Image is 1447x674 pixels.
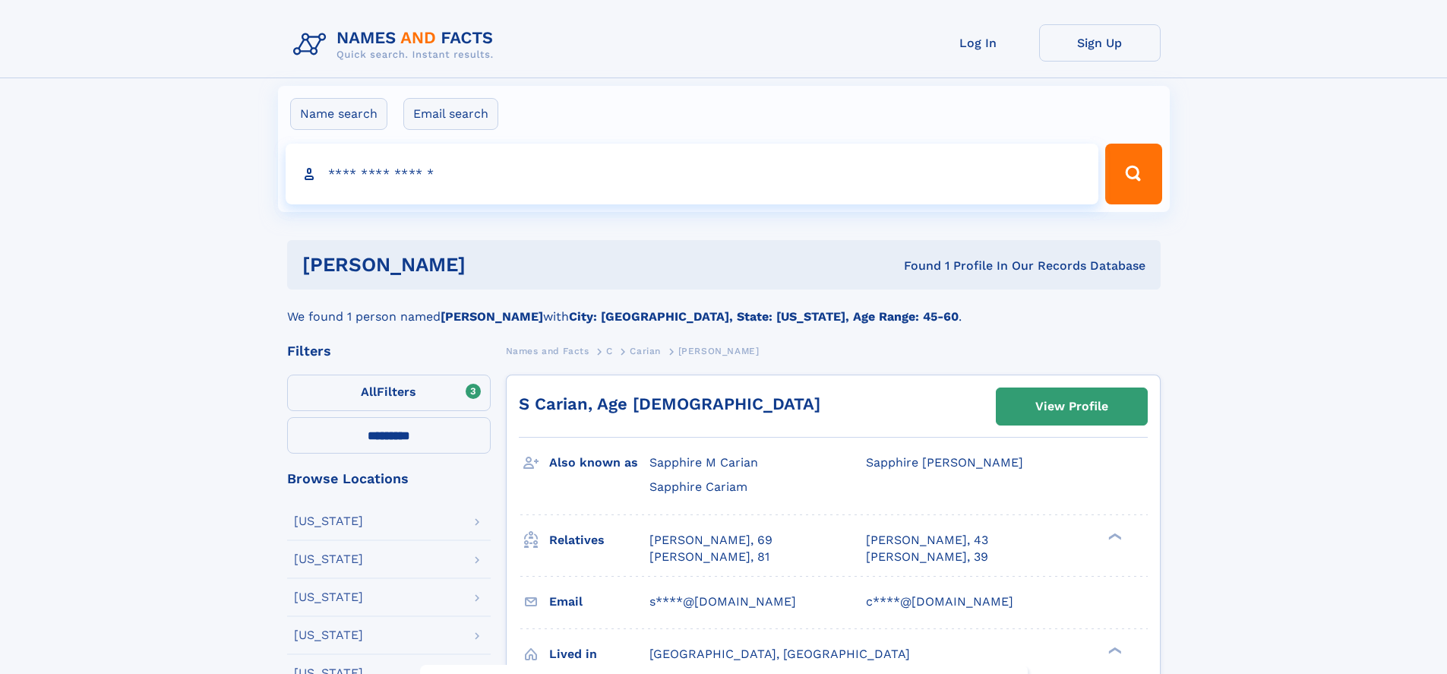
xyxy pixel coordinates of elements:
[287,375,491,411] label: Filters
[549,589,649,615] h3: Email
[1104,531,1123,541] div: ❯
[866,549,988,565] a: [PERSON_NAME], 39
[286,144,1099,204] input: search input
[290,98,387,130] label: Name search
[630,346,661,356] span: Carian
[684,258,1145,274] div: Found 1 Profile In Our Records Database
[678,346,760,356] span: [PERSON_NAME]
[361,384,377,399] span: All
[441,309,543,324] b: [PERSON_NAME]
[549,641,649,667] h3: Lived in
[630,341,661,360] a: Carian
[649,532,772,549] a: [PERSON_NAME], 69
[403,98,498,130] label: Email search
[997,388,1147,425] a: View Profile
[918,24,1039,62] a: Log In
[294,515,363,527] div: [US_STATE]
[1105,144,1161,204] button: Search Button
[294,553,363,565] div: [US_STATE]
[606,346,613,356] span: C
[302,255,685,274] h1: [PERSON_NAME]
[294,629,363,641] div: [US_STATE]
[1104,645,1123,655] div: ❯
[287,344,491,358] div: Filters
[649,455,758,470] span: Sapphire M Carian
[649,479,747,494] span: Sapphire Cariam
[549,450,649,476] h3: Also known as
[569,309,959,324] b: City: [GEOGRAPHIC_DATA], State: [US_STATE], Age Range: 45-60
[866,532,988,549] a: [PERSON_NAME], 43
[1039,24,1161,62] a: Sign Up
[866,455,1023,470] span: Sapphire [PERSON_NAME]
[506,341,589,360] a: Names and Facts
[287,472,491,486] div: Browse Locations
[649,549,769,565] a: [PERSON_NAME], 81
[549,527,649,553] h3: Relatives
[519,394,820,413] a: S Carian, Age [DEMOGRAPHIC_DATA]
[287,24,506,65] img: Logo Names and Facts
[294,591,363,603] div: [US_STATE]
[1035,389,1108,424] div: View Profile
[287,290,1161,326] div: We found 1 person named with .
[606,341,613,360] a: C
[649,647,910,661] span: [GEOGRAPHIC_DATA], [GEOGRAPHIC_DATA]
